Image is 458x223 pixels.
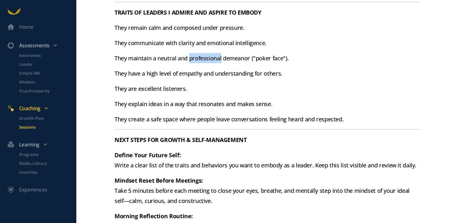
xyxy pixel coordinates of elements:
a: Wisdom [11,79,76,85]
p: Sessions [19,124,75,130]
p: Simple 360 [19,70,75,76]
p: True Prosperity [19,88,75,94]
div: Coaching [4,104,79,112]
p: They are excellent listeners. [114,84,420,94]
a: Awareness [11,52,76,58]
p: They remain calm and composed under pressure. [114,23,420,33]
p: Programs [19,151,75,158]
strong: NEXT STEPS FOR GROWTH & SELF-MANAGEMENT [114,136,247,144]
a: Media Library [11,160,76,166]
p: Media Library [19,160,75,166]
p: They create a safe space where people leave conversations feeling heard and respected. [114,114,420,124]
a: Growth Plan [11,115,76,121]
p: They have a high level of empathy and understanding for others. [114,68,420,78]
div: Home [19,23,33,31]
p: Awareness [19,52,75,58]
strong: Morning Reflection Routine: [114,212,193,220]
p: They communicate with clarity and emotional intelligence. [114,38,420,48]
a: Sessions [11,124,76,130]
a: True Prosperity [11,88,76,94]
p: Take 5 minutes before each meeting to close your eyes, breathe, and mentally step into the mindse... [114,175,420,206]
a: Leader [11,61,76,67]
strong: Define Your Future Self: [114,151,181,159]
a: Programs [11,151,76,158]
strong: TRAITS OF LEADERS I ADMIRE AND ASPIRE TO EMBODY [114,9,261,16]
a: Simple 360 [11,70,76,76]
p: Wisdom [19,79,75,85]
p: Leader [19,61,75,67]
p: They explain ideas in a way that resonates and makes sense. [114,99,420,109]
p: Write a clear list of the traits and behaviors you want to embody as a leader. Keep this list vis... [114,150,420,170]
div: Learning [4,140,79,149]
a: Favorites [11,169,76,175]
p: They maintain a neutral and professional demeanor ("poker face"). [114,53,420,63]
strong: Mindset Reset Before Meetings: [114,177,203,184]
p: Growth Plan [19,115,75,121]
div: Assessments [4,41,79,50]
div: Experiences [19,186,47,194]
p: Favorites [19,169,75,175]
